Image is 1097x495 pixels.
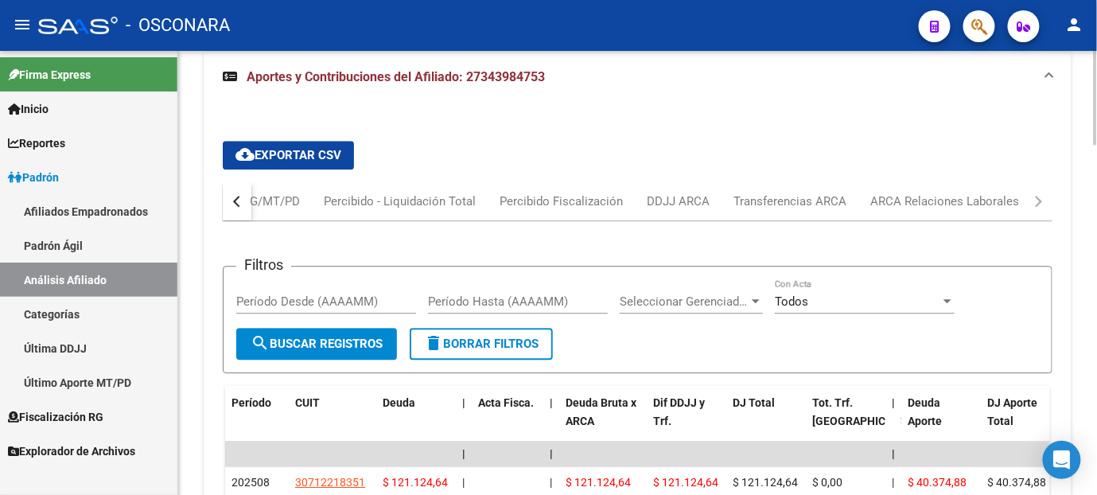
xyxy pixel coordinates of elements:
[543,386,559,456] datatable-header-cell: |
[559,386,647,456] datatable-header-cell: Deuda Bruta x ARCA
[987,476,1046,489] span: $ 40.374,88
[251,333,270,353] mat-icon: search
[295,476,365,489] span: 30712218351
[500,193,623,210] div: Percibido Fiscalización
[908,396,942,427] span: Deuda Aporte
[566,476,631,489] span: $ 121.124,64
[1043,441,1081,479] div: Open Intercom Messenger
[1065,15,1084,34] mat-icon: person
[247,69,545,84] span: Aportes y Contribuciones del Afiliado: 27343984753
[8,134,65,152] span: Reportes
[550,476,552,489] span: |
[733,476,798,489] span: $ 121.124,64
[225,386,289,456] datatable-header-cell: Período
[908,476,967,489] span: $ 40.374,88
[8,408,103,426] span: Fiscalización RG
[653,396,705,427] span: Dif DDJJ y Trf.
[733,193,846,210] div: Transferencias ARCA
[550,447,553,460] span: |
[901,386,981,456] datatable-header-cell: Deuda Aporte
[424,333,443,353] mat-icon: delete
[231,476,270,489] span: 202508
[235,148,341,162] span: Exportar CSV
[812,396,920,427] span: Tot. Trf. [GEOGRAPHIC_DATA]
[981,386,1060,456] datatable-header-cell: DJ Aporte Total
[251,337,383,351] span: Buscar Registros
[8,169,59,186] span: Padrón
[8,66,91,84] span: Firma Express
[295,396,320,409] span: CUIT
[885,386,901,456] datatable-header-cell: |
[987,396,1037,427] span: DJ Aporte Total
[8,100,49,118] span: Inicio
[236,328,397,360] button: Buscar Registros
[383,396,415,409] span: Deuda
[289,386,376,456] datatable-header-cell: CUIT
[472,386,543,456] datatable-header-cell: Acta Fisca.
[462,476,465,489] span: |
[235,145,255,164] mat-icon: cloud_download
[870,193,1019,210] div: ARCA Relaciones Laborales
[410,328,553,360] button: Borrar Filtros
[892,476,894,489] span: |
[231,396,271,409] span: Período
[806,386,885,456] datatable-header-cell: Tot. Trf. Bruto
[733,396,775,409] span: DJ Total
[892,447,895,460] span: |
[324,193,476,210] div: Percibido - Liquidación Total
[383,476,448,489] span: $ 121.124,64
[812,476,842,489] span: $ 0,00
[424,337,539,351] span: Borrar Filtros
[456,386,472,456] datatable-header-cell: |
[204,52,1072,103] mat-expansion-panel-header: Aportes y Contribuciones del Afiliado: 27343984753
[550,396,553,409] span: |
[236,254,291,276] h3: Filtros
[653,476,718,489] span: $ 121.124,64
[376,386,456,456] datatable-header-cell: Deuda
[647,386,726,456] datatable-header-cell: Dif DDJJ y Trf.
[566,396,636,427] span: Deuda Bruta x ARCA
[13,15,32,34] mat-icon: menu
[620,294,749,309] span: Seleccionar Gerenciador
[462,396,465,409] span: |
[775,294,808,309] span: Todos
[223,141,354,170] button: Exportar CSV
[647,193,710,210] div: DDJJ ARCA
[8,442,135,460] span: Explorador de Archivos
[462,447,465,460] span: |
[892,396,895,409] span: |
[478,396,534,409] span: Acta Fisca.
[726,386,806,456] datatable-header-cell: DJ Total
[126,8,230,43] span: - OSCONARA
